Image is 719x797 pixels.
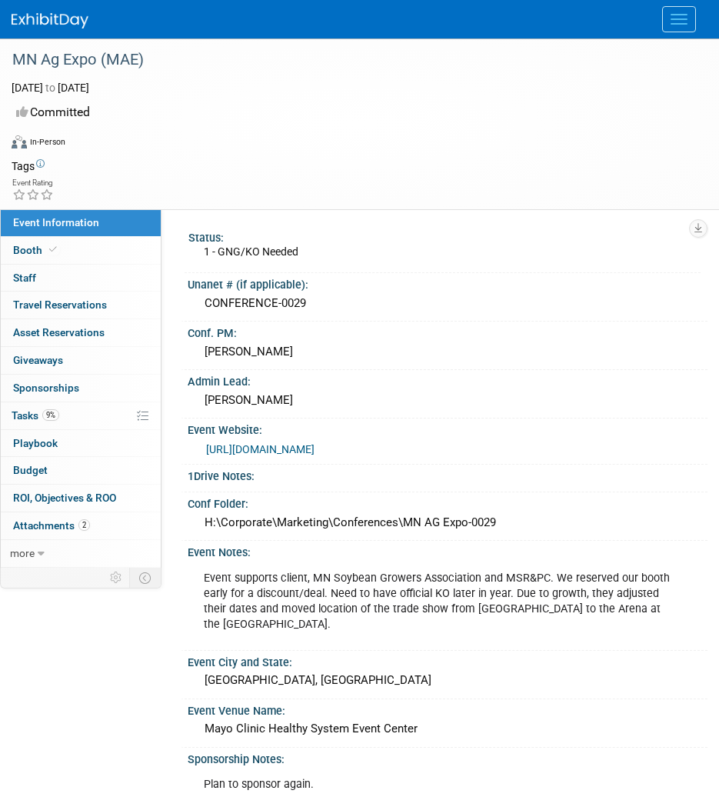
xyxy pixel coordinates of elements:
[13,298,107,311] span: Travel Reservations
[1,319,161,346] a: Asset Reservations
[13,354,63,366] span: Giveaways
[12,133,700,156] div: Event Format
[199,292,696,315] div: CONFERENCE-0029
[188,322,707,341] div: Conf. PM:
[188,273,707,292] div: Unanet # (if applicable):
[13,216,99,228] span: Event Information
[7,46,688,74] div: MN Ag Expo (MAE)
[12,158,45,174] td: Tags
[1,430,161,457] a: Playbook
[1,375,161,402] a: Sponsorships
[29,136,65,148] div: In-Person
[199,511,696,535] div: H:\Corporate\Marketing\Conferences\MN AG Expo-0029
[13,382,79,394] span: Sponsorships
[188,748,707,767] div: Sponsorship Notes:
[188,651,707,670] div: Event City and State:
[49,245,57,254] i: Booth reservation complete
[1,237,161,264] a: Booth
[42,409,59,421] span: 9%
[1,512,161,539] a: Attachments2
[13,492,116,504] span: ROI, Objectives & ROO
[1,457,161,484] a: Budget
[1,265,161,292] a: Staff
[1,209,161,236] a: Event Information
[204,245,298,258] span: 1 - GNG/KO Needed
[206,443,315,455] a: [URL][DOMAIN_NAME]
[199,340,696,364] div: [PERSON_NAME]
[199,669,696,692] div: [GEOGRAPHIC_DATA], [GEOGRAPHIC_DATA]
[1,402,161,429] a: Tasks9%
[12,179,54,187] div: Event Rating
[188,370,707,389] div: Admin Lead:
[103,568,130,588] td: Personalize Event Tab Strip
[188,699,707,719] div: Event Venue Name:
[12,135,27,148] img: Format-Inperson.png
[1,347,161,374] a: Giveaways
[13,437,58,449] span: Playbook
[1,292,161,318] a: Travel Reservations
[199,717,696,741] div: Mayo Clinic Healthy System Event Center
[199,388,696,412] div: [PERSON_NAME]
[193,563,679,640] div: Event supports client, MN Soybean Growers Association and MSR&PC. We reserved our booth early for...
[12,82,89,94] span: [DATE] [DATE]
[12,409,59,422] span: Tasks
[662,6,696,32] button: Menu
[13,272,36,284] span: Staff
[188,226,701,245] div: Status:
[13,326,105,338] span: Asset Reservations
[12,13,88,28] img: ExhibitDay
[188,492,707,512] div: Conf Folder:
[1,485,161,512] a: ROI, Objectives & ROO
[1,540,161,567] a: more
[13,464,48,476] span: Budget
[188,419,707,438] div: Event Website:
[13,244,60,256] span: Booth
[43,82,58,94] span: to
[188,541,707,560] div: Event Notes:
[130,568,161,588] td: Toggle Event Tabs
[13,519,90,532] span: Attachments
[188,465,707,484] div: 1Drive Notes:
[78,519,90,531] span: 2
[12,99,688,126] div: Committed
[10,547,35,559] span: more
